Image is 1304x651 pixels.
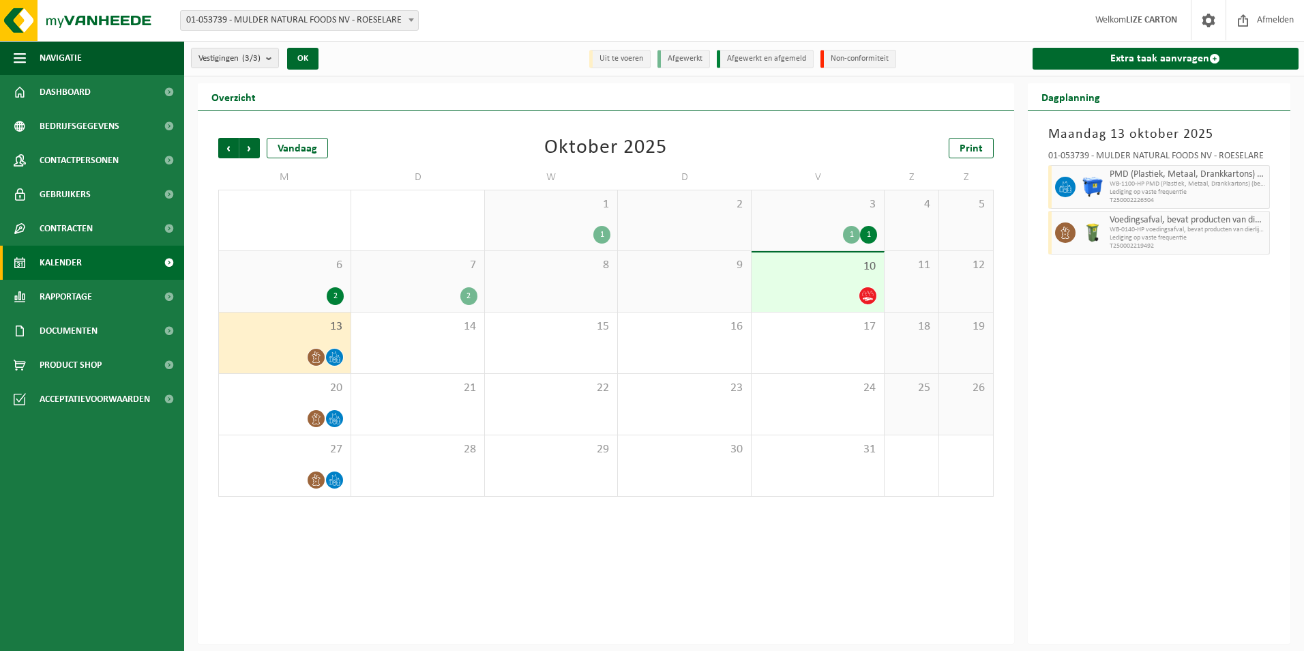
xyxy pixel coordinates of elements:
[946,319,986,334] span: 19
[843,226,860,244] div: 1
[960,143,983,154] span: Print
[891,258,932,273] span: 11
[1082,222,1103,243] img: WB-0140-HPE-GN-50
[1126,15,1177,25] strong: LIZE CARTON
[358,381,477,396] span: 21
[239,138,260,158] span: Volgende
[40,143,119,177] span: Contactpersonen
[625,442,743,457] span: 30
[1110,226,1266,234] span: WB-0140-HP voedingsafval, bevat producten van dierlijke oors
[758,381,877,396] span: 24
[358,442,477,457] span: 28
[1028,83,1114,110] h2: Dagplanning
[860,226,877,244] div: 1
[358,258,477,273] span: 7
[758,442,877,457] span: 31
[1110,180,1266,188] span: WB-1100-HP PMD (Plastiek, Metaal, Drankkartons) (bedrijven)
[752,165,885,190] td: V
[1110,197,1266,205] span: T250002226304
[460,287,477,305] div: 2
[589,50,651,68] li: Uit te voeren
[1082,177,1103,197] img: WB-1100-HPE-BE-01
[40,212,93,246] span: Contracten
[40,177,91,212] span: Gebruikers
[1048,124,1271,145] h3: Maandag 13 oktober 2025
[492,258,610,273] span: 8
[625,319,743,334] span: 16
[287,48,318,70] button: OK
[226,319,344,334] span: 13
[198,48,261,69] span: Vestigingen
[1110,242,1266,250] span: T250002219492
[40,41,82,75] span: Navigatie
[758,197,877,212] span: 3
[1110,169,1266,180] span: PMD (Plastiek, Metaal, Drankkartons) (bedrijven)
[891,197,932,212] span: 4
[618,165,751,190] td: D
[544,138,667,158] div: Oktober 2025
[40,382,150,416] span: Acceptatievoorwaarden
[758,259,877,274] span: 10
[181,11,418,30] span: 01-053739 - MULDER NATURAL FOODS NV - ROESELARE
[180,10,419,31] span: 01-053739 - MULDER NATURAL FOODS NV - ROESELARE
[40,75,91,109] span: Dashboard
[226,442,344,457] span: 27
[949,138,994,158] a: Print
[191,48,279,68] button: Vestigingen(3/3)
[891,381,932,396] span: 25
[946,197,986,212] span: 5
[1033,48,1299,70] a: Extra taak aanvragen
[327,287,344,305] div: 2
[625,258,743,273] span: 9
[1110,234,1266,242] span: Lediging op vaste frequentie
[40,109,119,143] span: Bedrijfsgegevens
[946,258,986,273] span: 12
[358,319,477,334] span: 14
[40,348,102,382] span: Product Shop
[485,165,618,190] td: W
[593,226,610,244] div: 1
[492,197,610,212] span: 1
[242,54,261,63] count: (3/3)
[717,50,814,68] li: Afgewerkt en afgemeld
[885,165,939,190] td: Z
[625,197,743,212] span: 2
[1110,215,1266,226] span: Voedingsafval, bevat producten van dierlijke oorsprong, onverpakt, categorie 3
[946,381,986,396] span: 26
[267,138,328,158] div: Vandaag
[226,258,344,273] span: 6
[198,83,269,110] h2: Overzicht
[351,165,484,190] td: D
[218,165,351,190] td: M
[40,314,98,348] span: Documenten
[492,442,610,457] span: 29
[625,381,743,396] span: 23
[891,319,932,334] span: 18
[218,138,239,158] span: Vorige
[1048,151,1271,165] div: 01-053739 - MULDER NATURAL FOODS NV - ROESELARE
[40,280,92,314] span: Rapportage
[657,50,710,68] li: Afgewerkt
[1110,188,1266,197] span: Lediging op vaste frequentie
[820,50,896,68] li: Non-conformiteit
[939,165,994,190] td: Z
[758,319,877,334] span: 17
[226,381,344,396] span: 20
[7,621,228,651] iframe: chat widget
[492,381,610,396] span: 22
[492,319,610,334] span: 15
[40,246,82,280] span: Kalender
